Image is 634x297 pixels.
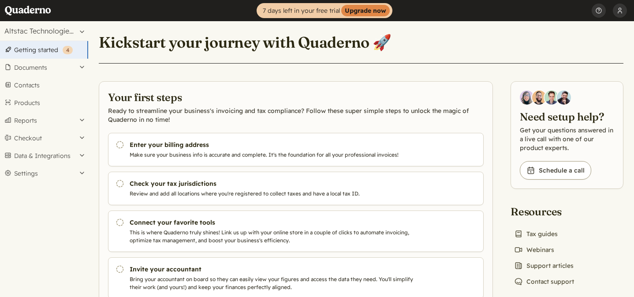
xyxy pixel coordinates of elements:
[257,3,392,18] a: 7 days left in your free trialUpgrade now
[130,229,417,244] p: This is where Quaderno truly shines! Link us up with your online store in a couple of clicks to a...
[520,126,614,152] p: Get your questions answered in a live call with one of our product experts.
[108,90,484,105] h2: Your first steps
[511,244,558,256] a: Webinars
[108,133,484,166] a: Enter your billing address Make sure your business info is accurate and complete. It's the founda...
[532,90,546,105] img: Jairo Fumero, Account Executive at Quaderno
[130,179,417,188] h3: Check your tax jurisdictions
[557,90,571,105] img: Javier Rubio, DevRel at Quaderno
[108,172,484,205] a: Check your tax jurisdictions Review and add all locations where you're registered to collect taxe...
[130,275,417,291] p: Bring your accountant on board so they can easily view your figures and access the data they need...
[108,211,484,252] a: Connect your favorite tools This is where Quaderno truly shines! Link us up with your online stor...
[511,228,561,240] a: Tax guides
[130,190,417,198] p: Review and add all locations where you're registered to collect taxes and have a local tax ID.
[341,5,390,16] strong: Upgrade now
[66,47,69,53] span: 4
[511,205,578,219] h2: Resources
[511,259,577,272] a: Support articles
[520,110,614,124] h2: Need setup help?
[130,265,417,274] h3: Invite your accountant
[99,33,392,52] h1: Kickstart your journey with Quaderno 🚀
[130,140,417,149] h3: Enter your billing address
[511,275,578,288] a: Contact support
[130,218,417,227] h3: Connect your favorite tools
[520,161,591,180] a: Schedule a call
[108,106,484,124] p: Ready to streamline your business's invoicing and tax compliance? Follow these super simple steps...
[544,90,559,105] img: Ivo Oltmans, Business Developer at Quaderno
[130,151,417,159] p: Make sure your business info is accurate and complete. It's the foundation for all your professio...
[520,90,534,105] img: Diana Carrasco, Account Executive at Quaderno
